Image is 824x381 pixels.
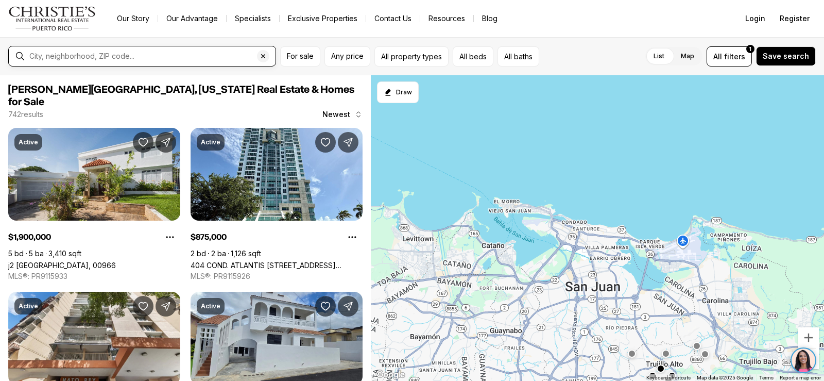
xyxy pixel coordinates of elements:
span: [PERSON_NAME][GEOGRAPHIC_DATA], [US_STATE] Real Estate & Homes for Sale [8,85,354,107]
a: Exclusive Properties [280,11,366,26]
p: Active [19,302,38,310]
a: Terms (opens in new tab) [759,375,774,380]
button: Start drawing [377,81,419,103]
p: Active [19,138,38,146]
span: 1 [749,45,751,53]
span: All [713,51,722,62]
button: Contact Us [366,11,420,26]
a: j2 CALLE CHURCH HL #J2, GUAYNABO PR, 00966 [8,261,116,270]
button: Save Property: j2 CALLE CHURCH HL #J2 [133,132,153,153]
button: Save Property: 200 Av. Jesús T. Piñero, 200 AV. JESÚS T. PIÑERO, #21-M [133,296,153,317]
button: Register [774,8,816,29]
a: Specialists [227,11,279,26]
p: 742 results [8,110,43,119]
button: Share Property [156,296,176,317]
span: Any price [331,52,364,60]
a: Resources [420,11,473,26]
button: All beds [453,46,493,67]
button: All property types [374,46,449,67]
a: 404 COND. ATLANTIS AVENIDA DE LA CONSTITUCIÓN #308, SAN JUAN PR, 00901 [191,261,363,270]
span: For sale [287,52,314,60]
button: Allfilters1 [707,46,752,67]
button: Save Property: 373 LUTZ [315,296,336,317]
button: Save search [756,46,816,66]
img: logo [8,6,96,31]
label: Map [673,47,702,65]
span: Save search [763,52,809,60]
label: List [645,47,673,65]
button: Property options [160,227,180,247]
button: Share Property [338,132,358,153]
button: Share Property [338,296,358,317]
p: Active [201,138,220,146]
span: Newest [322,110,350,119]
span: Login [745,14,765,23]
button: Newest [316,104,369,125]
p: Active [201,302,220,310]
a: Report a map error [780,375,821,380]
a: Our Advantage [158,11,226,26]
a: Our Story [109,11,158,26]
button: Login [739,8,771,29]
button: Zoom in [798,327,819,348]
button: Property options [342,227,363,247]
button: Save Property: 404 COND. ATLANTIS AVENIDA DE LA CONSTITUCIÓN #308 [315,132,336,153]
button: For sale [280,46,320,67]
a: Blog [474,11,506,26]
button: Clear search input [257,46,276,66]
button: All baths [497,46,539,67]
img: be3d4b55-7850-4bcb-9297-a2f9cd376e78.png [6,6,30,30]
span: Register [780,14,810,23]
span: filters [724,51,745,62]
button: Share Property [156,132,176,153]
span: Map data ©2025 Google [697,375,753,380]
button: Any price [324,46,370,67]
